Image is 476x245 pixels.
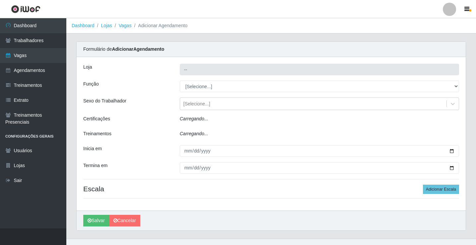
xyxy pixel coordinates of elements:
[180,131,208,136] i: Carregando...
[66,18,476,33] nav: breadcrumb
[112,46,164,52] strong: Adicionar Agendamento
[183,100,210,107] div: [Selecione...]
[83,145,102,152] label: Inicia em
[83,115,110,122] label: Certificações
[83,81,99,88] label: Função
[101,23,112,28] a: Lojas
[83,64,92,71] label: Loja
[77,42,466,57] div: Formulário de
[109,215,140,226] a: Cancelar
[119,23,132,28] a: Vagas
[83,97,126,104] label: Sexo do Trabalhador
[83,215,109,226] button: Salvar
[83,185,459,193] h4: Escala
[180,145,459,157] input: 00/00/0000
[131,22,187,29] li: Adicionar Agendamento
[72,23,95,28] a: Dashboard
[83,162,107,169] label: Termina em
[11,5,40,13] img: CoreUI Logo
[180,162,459,174] input: 00/00/0000
[180,116,208,121] i: Carregando...
[423,185,459,194] button: Adicionar Escala
[83,130,111,137] label: Treinamentos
